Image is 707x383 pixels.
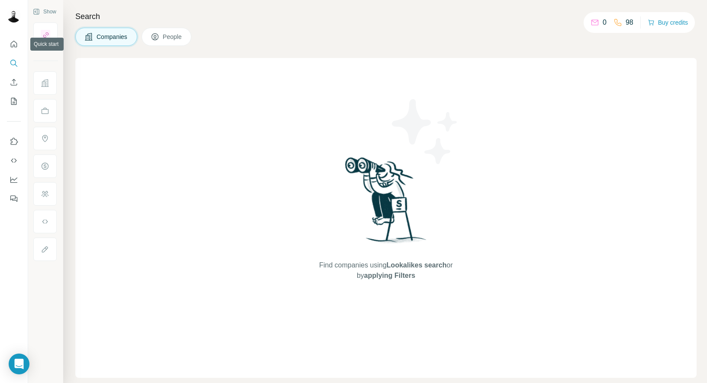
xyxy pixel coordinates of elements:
[7,134,21,149] button: Use Surfe on LinkedIn
[7,172,21,187] button: Dashboard
[163,32,183,41] span: People
[7,9,21,23] img: Avatar
[316,260,455,281] span: Find companies using or by
[75,10,697,23] h4: Search
[364,272,415,279] span: applying Filters
[626,17,633,28] p: 98
[9,354,29,374] div: Open Intercom Messenger
[27,5,62,18] button: Show
[341,155,431,251] img: Surfe Illustration - Woman searching with binoculars
[648,16,688,29] button: Buy credits
[386,93,464,171] img: Surfe Illustration - Stars
[7,74,21,90] button: Enrich CSV
[7,153,21,168] button: Use Surfe API
[387,261,447,269] span: Lookalikes search
[603,17,607,28] p: 0
[7,191,21,206] button: Feedback
[7,93,21,109] button: My lists
[7,36,21,52] button: Quick start
[97,32,128,41] span: Companies
[7,55,21,71] button: Search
